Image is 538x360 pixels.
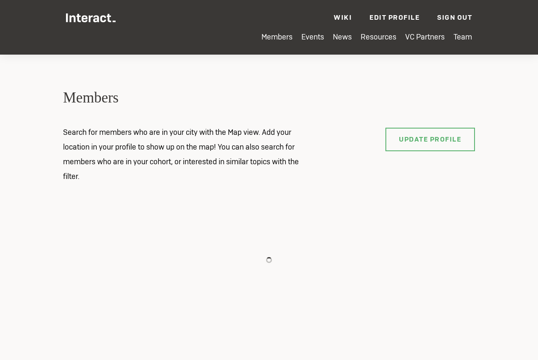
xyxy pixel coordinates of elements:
[333,32,352,42] a: News
[405,32,445,42] a: VC Partners
[63,88,475,108] h2: Members
[454,32,472,42] a: Team
[334,13,352,22] a: Wiki
[369,13,419,22] a: Edit Profile
[361,32,396,42] a: Resources
[385,128,475,151] a: Update Profile
[54,125,319,184] p: Search for members who are in your city with the Map view. Add your location in your profile to s...
[437,13,472,22] a: Sign Out
[66,13,116,22] img: Interact Logo
[301,32,324,42] a: Events
[261,32,293,42] a: Members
